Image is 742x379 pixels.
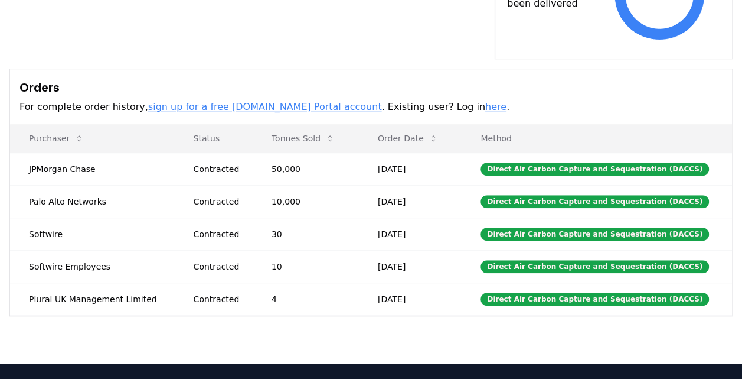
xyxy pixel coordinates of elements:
[194,293,243,305] div: Contracted
[194,163,243,175] div: Contracted
[194,228,243,240] div: Contracted
[480,260,709,273] div: Direct Air Carbon Capture and Sequestration (DACCS)
[19,127,93,150] button: Purchaser
[368,127,447,150] button: Order Date
[253,153,359,185] td: 50,000
[19,100,723,114] p: For complete order history, . Existing user? Log in .
[194,196,243,208] div: Contracted
[10,250,175,283] td: Softwire Employees
[184,132,243,144] p: Status
[262,127,344,150] button: Tonnes Sold
[194,261,243,273] div: Contracted
[253,283,359,315] td: 4
[480,195,709,208] div: Direct Air Carbon Capture and Sequestration (DACCS)
[480,293,709,306] div: Direct Air Carbon Capture and Sequestration (DACCS)
[359,283,462,315] td: [DATE]
[480,163,709,176] div: Direct Air Carbon Capture and Sequestration (DACCS)
[10,153,175,185] td: JPMorgan Chase
[359,153,462,185] td: [DATE]
[253,218,359,250] td: 30
[359,250,462,283] td: [DATE]
[10,185,175,218] td: Palo Alto Networks
[359,218,462,250] td: [DATE]
[19,79,723,96] h3: Orders
[253,185,359,218] td: 10,000
[471,132,723,144] p: Method
[485,101,506,112] a: here
[148,101,382,112] a: sign up for a free [DOMAIN_NAME] Portal account
[359,185,462,218] td: [DATE]
[10,283,175,315] td: Plural UK Management Limited
[480,228,709,241] div: Direct Air Carbon Capture and Sequestration (DACCS)
[253,250,359,283] td: 10
[10,218,175,250] td: Softwire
